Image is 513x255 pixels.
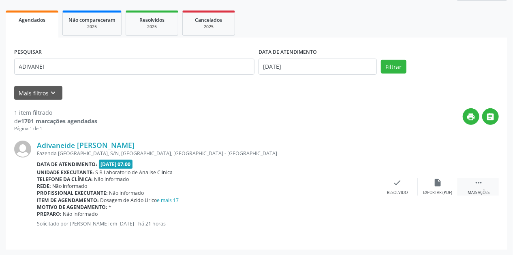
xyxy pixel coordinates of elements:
span: Cancelados [195,17,222,23]
span: Não informado [63,211,98,217]
img: img [14,141,31,158]
span: Não informado [109,190,144,196]
b: Preparo: [37,211,62,217]
label: DATA DE ATENDIMENTO [259,46,317,59]
span: Não compareceram [68,17,115,23]
a: e mais 17 [157,197,179,204]
span: Não informado [94,176,129,183]
input: Nome, CNS [14,59,254,75]
span: Dosagem de Acido Urico [100,197,179,204]
span: S B Laboratorio de Analise Clinica [96,169,173,176]
b: Item de agendamento: [37,197,99,204]
b: Rede: [37,183,51,190]
div: 1 item filtrado [14,108,97,117]
b: Motivo de agendamento: [37,204,107,211]
button: print [463,108,479,125]
i:  [486,112,495,121]
div: Mais ações [468,190,489,196]
span: Agendados [19,17,45,23]
b: Data de atendimento: [37,161,97,168]
div: Exportar (PDF) [423,190,453,196]
i: print [467,112,476,121]
strong: 1701 marcações agendadas [21,117,97,125]
div: 2025 [68,24,115,30]
span: Não informado [53,183,88,190]
button:  [482,108,499,125]
span: Resolvidos [139,17,165,23]
div: Resolvido [387,190,408,196]
div: Fazenda [GEOGRAPHIC_DATA], S/N, [GEOGRAPHIC_DATA], [GEOGRAPHIC_DATA] - [GEOGRAPHIC_DATA] [37,150,377,157]
i: insert_drive_file [434,178,442,187]
div: 2025 [132,24,172,30]
div: Página 1 de 1 [14,125,97,132]
a: Adivaneide [PERSON_NAME] [37,141,135,150]
div: 2025 [188,24,229,30]
button: Mais filtroskeyboard_arrow_down [14,86,62,100]
i: keyboard_arrow_down [49,89,58,97]
input: Selecione um intervalo [259,59,377,75]
b: Telefone da clínica: [37,176,93,183]
b: Profissional executante: [37,190,108,196]
label: PESQUISAR [14,46,42,59]
i:  [474,178,483,187]
p: Solicitado por [PERSON_NAME] em [DATE] - há 21 horas [37,220,377,227]
div: de [14,117,97,125]
i: check [393,178,402,187]
b: Unidade executante: [37,169,94,176]
span: [DATE] 07:00 [99,160,133,169]
button: Filtrar [381,60,406,74]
